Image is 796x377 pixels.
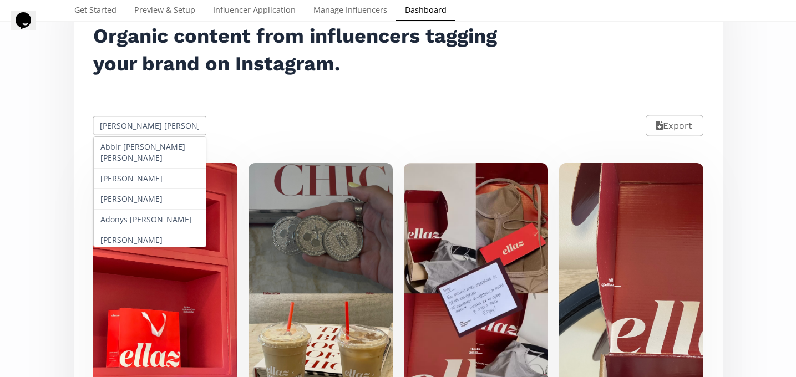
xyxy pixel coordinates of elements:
div: Adonys [PERSON_NAME] [94,210,206,230]
div: [PERSON_NAME] [94,230,206,251]
input: All influencers [92,115,209,136]
h2: Organic content from influencers tagging your brand on Instagram. [93,22,511,78]
iframe: chat widget [11,11,47,44]
div: Abbir [PERSON_NAME] [PERSON_NAME] [94,137,206,169]
div: [PERSON_NAME] [94,169,206,189]
div: [PERSON_NAME] [94,189,206,210]
button: Export [646,115,703,136]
